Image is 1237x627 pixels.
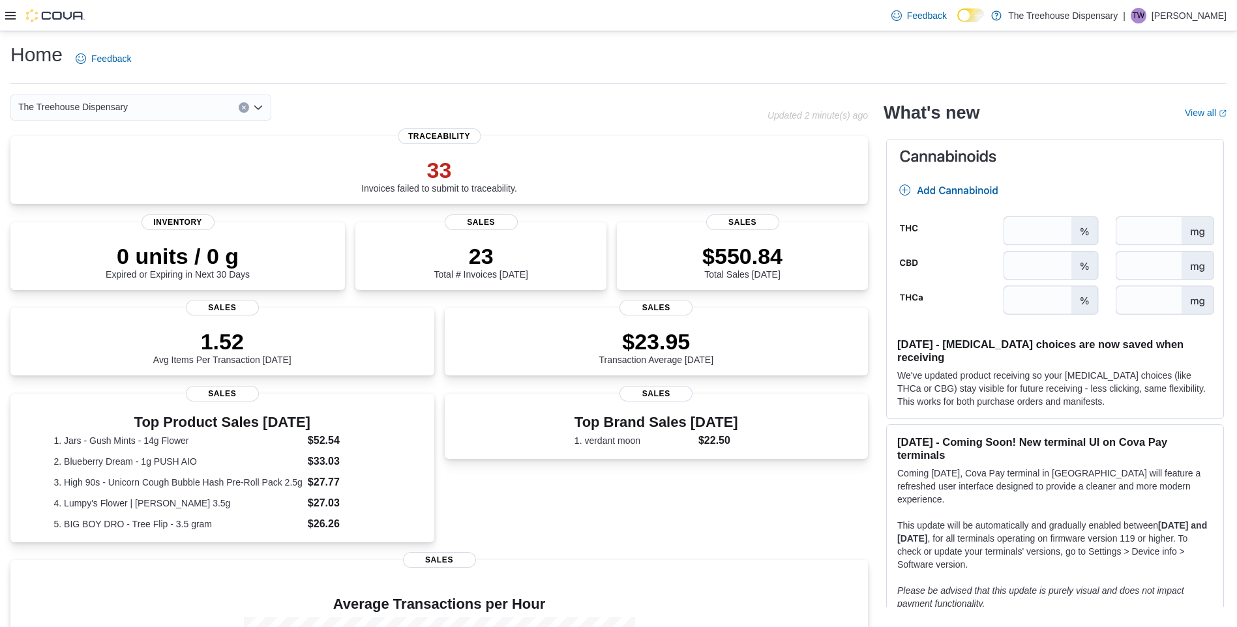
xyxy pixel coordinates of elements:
[403,552,476,568] span: Sales
[768,110,868,121] p: Updated 2 minute(s) ago
[308,495,391,511] dd: $27.03
[54,455,303,468] dt: 2. Blueberry Dream - 1g PUSH AIO
[1133,8,1145,23] span: TW
[361,157,517,183] p: 33
[308,516,391,532] dd: $26.26
[398,128,481,144] span: Traceability
[70,46,136,72] a: Feedback
[574,415,738,430] h3: Top Brand Sales [DATE]
[884,102,979,123] h2: What's new
[186,386,259,401] span: Sales
[1219,109,1227,117] svg: External link
[308,454,391,469] dd: $33.03
[897,520,1207,544] strong: [DATE] and [DATE]
[886,3,952,29] a: Feedback
[106,243,250,280] div: Expired or Expiring in Next 30 Days
[698,433,738,448] dd: $22.50
[434,243,528,280] div: Total # Invoices [DATE]
[599,328,713,355] p: $23.95
[26,9,85,22] img: Cova
[1131,8,1146,23] div: Tina Wilkins
[619,386,693,401] span: Sales
[142,214,215,230] span: Inventory
[897,338,1213,364] h3: [DATE] - [MEDICAL_DATA] choices are now saved when receiving
[54,518,303,531] dt: 5. BIG BOY DRO - Tree Flip - 3.5 gram
[574,434,693,447] dt: 1. verdant moon
[361,157,517,194] div: Invoices failed to submit to traceability.
[18,99,128,115] span: The Treehouse Dispensary
[957,8,985,22] input: Dark Mode
[907,9,947,22] span: Feedback
[10,42,63,68] h1: Home
[897,435,1213,461] h3: [DATE] - Coming Soon! New terminal UI on Cova Pay terminals
[1008,8,1118,23] p: The Treehouse Dispensary
[1123,8,1125,23] p: |
[308,474,391,490] dd: $27.77
[54,497,303,510] dt: 4. Lumpy's Flower | [PERSON_NAME] 3.5g
[186,300,259,315] span: Sales
[153,328,291,355] p: 1.52
[434,243,528,269] p: 23
[619,300,693,315] span: Sales
[239,102,249,113] button: Clear input
[897,519,1213,571] p: This update will be automatically and gradually enabled between , for all terminals operating on ...
[1152,8,1227,23] p: [PERSON_NAME]
[445,214,518,230] span: Sales
[702,243,782,269] p: $550.84
[153,328,291,365] div: Avg Items Per Transaction [DATE]
[54,476,303,489] dt: 3. High 90s - Unicorn Cough Bubble Hash Pre-Roll Pack 2.5g
[106,243,250,269] p: 0 units / 0 g
[54,415,391,430] h3: Top Product Sales [DATE]
[253,102,263,113] button: Open list of options
[91,52,131,65] span: Feedback
[308,433,391,448] dd: $52.54
[897,467,1213,506] p: Coming [DATE], Cova Pay terminal in [GEOGRAPHIC_DATA] will feature a refreshed user interface des...
[897,369,1213,408] p: We've updated product receiving so your [MEDICAL_DATA] choices (like THCa or CBG) stay visible fo...
[21,596,857,612] h4: Average Transactions per Hour
[897,585,1184,609] em: Please be advised that this update is purely visual and does not impact payment functionality.
[599,328,713,365] div: Transaction Average [DATE]
[706,214,779,230] span: Sales
[702,243,782,280] div: Total Sales [DATE]
[54,434,303,447] dt: 1. Jars - Gush Mints - 14g Flower
[1185,108,1227,118] a: View allExternal link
